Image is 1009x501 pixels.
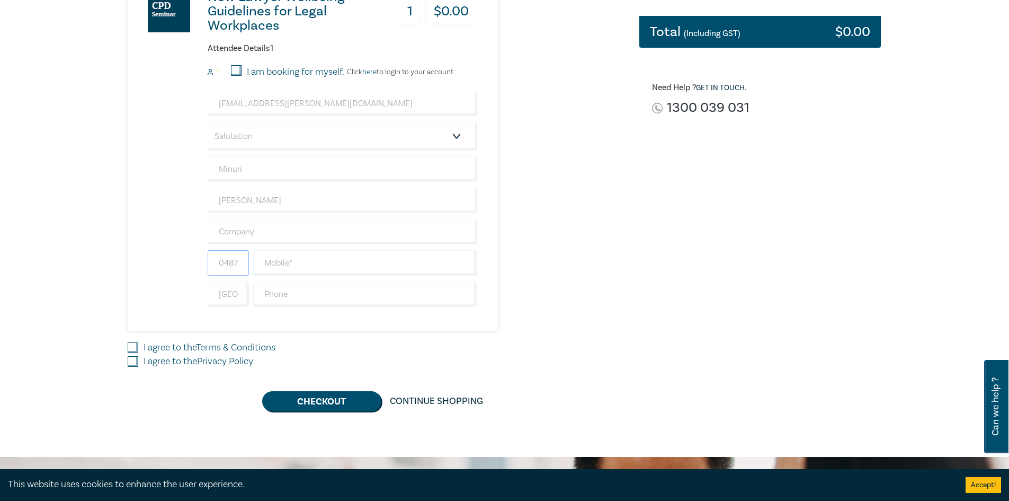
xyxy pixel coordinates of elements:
[208,250,249,276] input: +61
[652,83,873,93] h6: Need Help ? .
[696,83,745,93] a: Get in touch
[208,156,477,182] input: First Name*
[684,28,740,39] small: (Including GST)
[667,101,749,115] a: 1300 039 031
[144,355,253,368] label: I agree to the
[8,478,950,491] div: This website uses cookies to enhance the user experience.
[253,250,477,276] input: Mobile*
[208,91,477,116] input: Attendee Email*
[650,25,740,39] h3: Total
[381,391,492,411] a: Continue Shopping
[966,477,1001,493] button: Accept cookies
[344,68,455,76] p: Click to login to your account.
[253,282,477,307] input: Phone
[247,65,344,79] label: I am booking for myself.
[835,25,870,39] h3: $ 0.00
[208,282,249,307] input: +61
[262,391,381,411] button: Checkout
[197,355,253,367] a: Privacy Policy
[208,219,477,244] input: Company
[217,68,219,76] small: 1
[196,341,275,354] a: Terms & Conditions
[362,67,377,77] a: here
[144,341,275,355] label: I agree to the
[208,188,477,213] input: Last Name*
[990,366,1001,447] span: Can we help ?
[208,43,477,54] h6: Attendee Details 1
